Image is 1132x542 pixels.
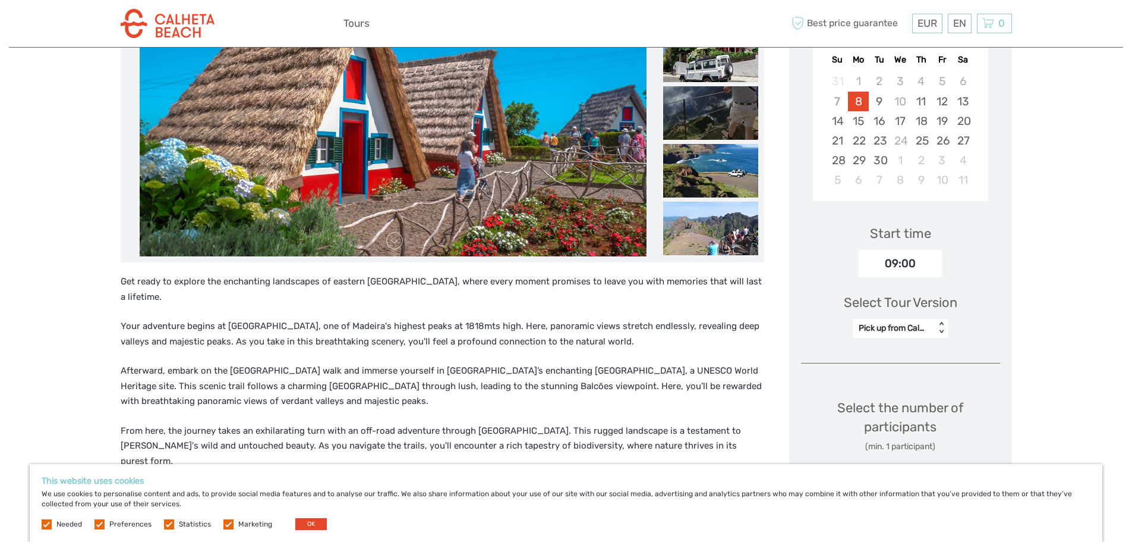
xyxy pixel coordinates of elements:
div: Choose Thursday, October 2nd, 2025 [911,151,932,170]
label: Statistics [179,519,211,530]
div: Choose Thursday, September 18th, 2025 [911,111,932,131]
img: 6880a492e7624df4861f847949a1c19a_slider_thumbnail.jpeg [663,202,758,255]
div: Choose Sunday, October 5th, 2025 [827,170,848,190]
div: Choose Monday, September 8th, 2025 [848,92,869,111]
div: Not available Saturday, September 6th, 2025 [953,71,973,91]
span: EUR [917,17,937,29]
a: Tours [343,15,370,32]
span: 0 [997,17,1007,29]
div: Choose Tuesday, October 7th, 2025 [869,170,890,190]
div: Tu [869,52,890,68]
div: Pick up from Calheta [859,322,929,334]
div: Choose Friday, September 12th, 2025 [932,92,953,111]
div: Select the number of participants [801,399,1000,453]
label: Needed [56,519,82,530]
button: Open LiveChat chat widget [137,18,151,33]
div: Choose Saturday, September 13th, 2025 [953,92,973,111]
div: Th [911,52,932,68]
div: Not available Thursday, September 4th, 2025 [911,71,932,91]
div: Choose Saturday, September 20th, 2025 [953,111,973,131]
div: Choose Monday, September 29th, 2025 [848,151,869,170]
div: Choose Friday, October 10th, 2025 [932,170,953,190]
div: Start time [870,224,931,243]
img: 268949045cfa4417976b67aa51b005f3_slider_thumbnail.jpeg [663,144,758,198]
div: Choose Thursday, September 11th, 2025 [911,92,932,111]
div: Choose Friday, October 3rd, 2025 [932,151,953,170]
div: Not available Wednesday, September 3rd, 2025 [890,71,910,91]
div: Choose Thursday, October 9th, 2025 [911,170,932,190]
div: Choose Tuesday, September 9th, 2025 [869,92,890,111]
button: OK [295,518,327,530]
div: Choose Sunday, September 28th, 2025 [827,151,848,170]
div: Choose Wednesday, October 8th, 2025 [890,170,910,190]
div: Not available Wednesday, September 24th, 2025 [890,131,910,151]
img: 3283-3bafb1e0-d569-4aa5-be6e-c19ca52e1a4a_logo_small.png [121,9,215,38]
span: Best price guarantee [789,14,909,33]
p: We're away right now. Please check back later! [17,21,134,30]
div: We use cookies to personalise content and ads, to provide social media features and to analyse ou... [30,464,1102,542]
h5: This website uses cookies [42,476,1090,486]
div: EN [948,14,972,33]
div: Choose Saturday, October 4th, 2025 [953,151,973,170]
div: Select Tour Version [844,293,957,312]
div: 09:00 [859,250,942,277]
div: Not available Sunday, August 31st, 2025 [827,71,848,91]
div: Sa [953,52,973,68]
div: Choose Wednesday, October 1st, 2025 [890,151,910,170]
div: Not available Sunday, September 7th, 2025 [827,92,848,111]
div: Choose Monday, October 6th, 2025 [848,170,869,190]
div: Choose Saturday, September 27th, 2025 [953,131,973,151]
div: We [890,52,910,68]
p: Afterward, embark on the [GEOGRAPHIC_DATA] walk and immerse yourself in [GEOGRAPHIC_DATA]’s encha... [121,364,764,409]
div: Choose Friday, September 19th, 2025 [932,111,953,131]
div: month 2025-09 [816,71,984,190]
div: Choose Monday, September 15th, 2025 [848,111,869,131]
div: Choose Sunday, September 14th, 2025 [827,111,848,131]
div: Choose Tuesday, September 30th, 2025 [869,151,890,170]
p: From here, the journey takes an exhilarating turn with an off-road adventure through [GEOGRAPHIC_... [121,424,764,469]
div: Choose Monday, September 22nd, 2025 [848,131,869,151]
div: Not available Tuesday, September 2nd, 2025 [869,71,890,91]
label: Marketing [238,519,272,530]
div: Not available Monday, September 1st, 2025 [848,71,869,91]
div: Not available Friday, September 5th, 2025 [932,71,953,91]
div: Mo [848,52,869,68]
div: Choose Friday, September 26th, 2025 [932,131,953,151]
div: (min. 1 participant) [801,441,1000,453]
div: Su [827,52,848,68]
div: Choose Tuesday, September 23rd, 2025 [869,131,890,151]
label: Preferences [109,519,152,530]
div: Fr [932,52,953,68]
div: Choose Wednesday, September 17th, 2025 [890,111,910,131]
div: Choose Sunday, September 21st, 2025 [827,131,848,151]
div: Choose Tuesday, September 16th, 2025 [869,111,890,131]
div: < > [936,322,947,334]
div: Not available Wednesday, September 10th, 2025 [890,92,910,111]
img: 57659b1ffdce40ba824795e7925a5af3_slider_thumbnail.jpeg [663,29,758,82]
div: Choose Thursday, September 25th, 2025 [911,131,932,151]
p: Your adventure begins at [GEOGRAPHIC_DATA], one of Madeira's highest peaks at 1818mts high. Here,... [121,319,764,349]
img: 6ce9acc27f804391ac146c6cc2836d1f_slider_thumbnail.jpeg [663,86,758,140]
p: Get ready to explore the enchanting landscapes of eastern [GEOGRAPHIC_DATA], where every moment p... [121,274,764,305]
div: Choose Saturday, October 11th, 2025 [953,170,973,190]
